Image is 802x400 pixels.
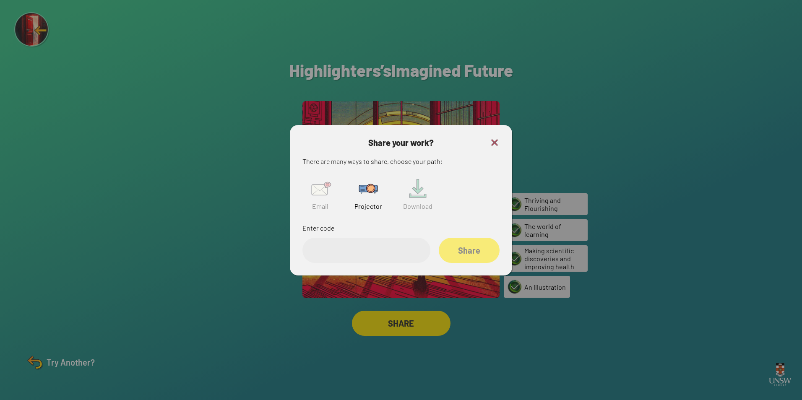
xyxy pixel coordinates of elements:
span: Download [403,202,432,210]
span: Email [312,202,328,210]
img: Projector [355,175,382,202]
img: Download [404,175,431,202]
img: Close [490,138,500,148]
h3: Share your work? [302,138,500,148]
p: Enter code [302,223,500,234]
p: There are many ways to share, choose your path: [302,156,500,167]
div: Share [439,238,500,263]
img: Email [307,175,333,202]
span: Projector [354,202,382,210]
